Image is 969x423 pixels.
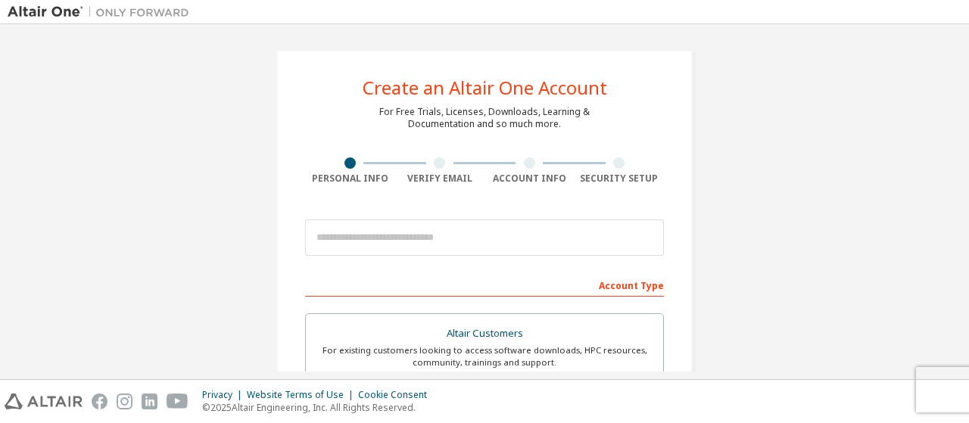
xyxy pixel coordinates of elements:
img: altair_logo.svg [5,393,83,409]
div: For Free Trials, Licenses, Downloads, Learning & Documentation and so much more. [379,106,590,130]
div: Verify Email [395,173,485,185]
div: Cookie Consent [358,389,436,401]
div: Altair Customers [315,323,654,344]
div: Security Setup [575,173,665,185]
img: Altair One [8,5,197,20]
div: Create an Altair One Account [363,79,607,97]
p: © 2025 Altair Engineering, Inc. All Rights Reserved. [202,401,436,414]
div: Account Type [305,272,664,297]
img: youtube.svg [167,393,189,409]
div: Privacy [202,389,247,401]
div: For existing customers looking to access software downloads, HPC resources, community, trainings ... [315,344,654,369]
div: Website Terms of Use [247,389,358,401]
img: instagram.svg [117,393,132,409]
div: Personal Info [305,173,395,185]
img: facebook.svg [92,393,107,409]
img: linkedin.svg [142,393,157,409]
div: Account Info [484,173,575,185]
